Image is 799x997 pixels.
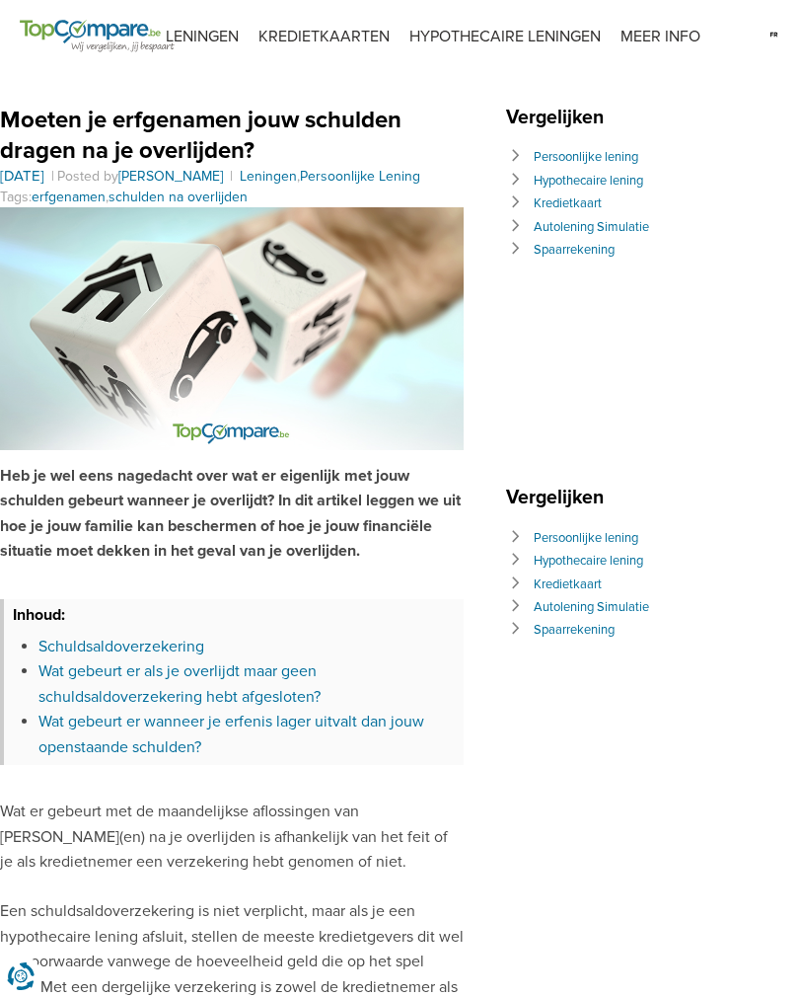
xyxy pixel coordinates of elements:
a: Hypothecaire lening [534,173,643,189]
a: Wat gebeurt er wanneer je erfenis lager uitvalt dan jouw openstaande schulden? [38,712,424,757]
a: Persoonlijke lening [534,530,638,546]
a: Kredietkaart [534,195,602,211]
a: Hypothecaire lening [534,553,643,569]
a: erfgenamen [32,189,106,205]
a: schulden na overlijden [109,189,248,205]
span: Vergelijken [506,486,614,509]
a: Spaarrekening [534,242,615,258]
img: fr.svg [768,20,779,49]
a: Spaarrekening [534,622,615,638]
span: Vergelijken [506,106,614,129]
a: Persoonlijke lening [534,149,638,165]
a: Leningen [240,168,297,185]
a: [PERSON_NAME] [118,168,223,185]
span: | [48,168,57,185]
a: Schuldsaldoverzekering [38,637,204,656]
a: Autolening Simulatie [534,599,649,615]
a: Wat gebeurt er als je overlijdt maar geen schuldsaldoverzekering hebt afgesloten? [38,661,321,707]
span: Posted by [57,168,227,185]
h3: Inhoud: [4,599,464,630]
span: | [227,168,236,185]
a: Autolening Simulatie [534,219,649,235]
a: Kredietkaart [534,576,602,592]
a: Persoonlijke Lening [300,168,420,185]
